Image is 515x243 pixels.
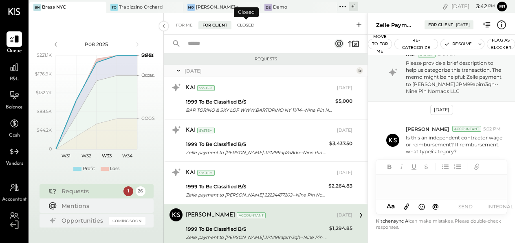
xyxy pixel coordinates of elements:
span: pm [488,3,495,9]
div: $1,294.85 [329,224,352,232]
div: Requests [168,56,363,62]
div: Coming Soon [109,217,145,225]
text: $44.2K [37,127,52,133]
button: Italic [396,161,407,172]
div: 1999 To Be Classified B/S [186,183,326,191]
span: 5:02 PM [483,126,501,133]
span: [PERSON_NAME] [406,126,449,133]
div: System [197,128,215,133]
a: Balance [0,88,28,111]
button: Bold [384,161,395,172]
div: 1999 To Be Classified B/S [186,98,333,106]
button: Underline [409,161,419,172]
div: [DATE] [337,170,352,176]
button: Er [497,2,507,11]
span: Queue [7,48,22,55]
a: Vendors [0,144,28,168]
div: [DATE] [451,2,495,10]
text: 0 [49,146,52,152]
div: [DATE] [337,127,352,134]
text: Sales [141,52,154,58]
div: KAI [186,84,196,92]
text: $221.1K [37,52,52,58]
p: Is this an independent contractor wage or reimbursement? If reimbursement, what type/category? [406,134,503,155]
div: De [264,4,272,11]
a: Accountant [0,180,28,203]
span: P&L [10,76,19,83]
button: Resolve [441,39,475,49]
div: 26 [136,186,145,196]
text: W31 [62,153,70,159]
a: P&L [0,60,28,83]
div: [DATE] [337,212,352,219]
div: $5,000 [335,97,352,105]
div: P08 2025 [62,41,131,48]
div: Profit [83,166,95,172]
text: W33 [102,153,112,159]
button: Ordered List [452,161,463,172]
div: TO [110,4,118,11]
div: 1999 To Be Classified B/S [186,140,327,148]
div: [DATE] [430,105,453,115]
div: Accountant [237,212,266,218]
text: W32 [81,153,91,159]
div: Zelle payment to [PERSON_NAME] JPM99apim3qh--Nine Pin Nomads LLC [376,21,413,29]
button: Add URL [471,161,482,172]
button: SEND [449,201,482,212]
div: $2,264.83 [328,182,352,190]
div: [DATE] [337,85,352,91]
text: $176.9K [35,71,52,77]
div: System [197,85,215,91]
button: Strikethrough [421,161,431,172]
div: $3,437.50 [329,139,352,148]
button: Unordered List [440,161,451,172]
div: [PERSON_NAME]'s [196,4,239,11]
div: 15 [357,67,363,74]
span: Balance [6,104,23,111]
div: Mentions [62,202,141,210]
div: KAI [186,169,196,177]
div: For Client [428,22,453,28]
div: Closed [233,21,258,29]
div: Zelle payment to [PERSON_NAME] 22224477202--Nine Pin Nomads LLC [186,191,326,199]
text: $132.7K [36,90,52,95]
div: Accountant [452,126,481,132]
div: [DATE] [456,22,470,28]
span: a [391,202,395,210]
div: Closed [234,7,259,17]
div: copy link [441,2,449,11]
span: @ [432,202,439,210]
div: Loss [110,166,119,172]
span: Vendors [6,160,23,168]
div: Opportunities [62,216,105,225]
text: W34 [122,153,132,159]
div: Zelle payment to [PERSON_NAME] JPM99apim3qh--Nine Pin Nomads LLC [186,233,327,241]
div: Mo [187,4,195,11]
button: Flag as Blocker [487,39,515,49]
span: 3 : 42 [471,2,487,10]
div: BN [33,4,41,11]
span: Accountant [2,196,27,203]
div: Zelle payment to [PERSON_NAME] JPM99ap2o8do--Nine Pin Nomads LLC [186,148,327,157]
button: Aa [384,202,397,211]
div: Requests [62,187,119,195]
text: COGS [141,115,155,121]
button: Move to for me [368,39,392,49]
div: For Me [172,21,197,29]
div: 1999 To Be Classified B/S [186,225,327,233]
div: + 1 [349,2,358,11]
text: $88.5K [37,108,52,114]
div: Trapizzino Orchard [119,4,163,11]
div: Brass NYC [42,4,66,11]
div: KAI [186,126,196,135]
button: @ [430,201,441,212]
a: Cash [0,116,28,139]
div: Demo [273,4,287,11]
div: 1 [123,186,133,196]
text: Occu... [141,72,155,78]
div: For Client [198,21,231,29]
a: Queue [0,31,28,55]
span: Cash [9,132,20,139]
div: [PERSON_NAME] [186,211,235,219]
div: System [197,170,215,176]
